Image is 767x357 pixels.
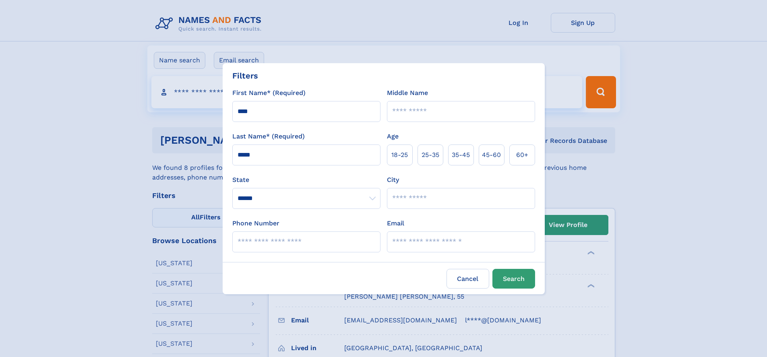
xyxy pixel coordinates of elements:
[516,150,528,160] span: 60+
[492,269,535,289] button: Search
[232,88,306,98] label: First Name* (Required)
[391,150,408,160] span: 18‑25
[387,88,428,98] label: Middle Name
[232,219,279,228] label: Phone Number
[482,150,501,160] span: 45‑60
[422,150,439,160] span: 25‑35
[387,132,399,141] label: Age
[232,175,380,185] label: State
[232,132,305,141] label: Last Name* (Required)
[232,70,258,82] div: Filters
[452,150,470,160] span: 35‑45
[387,175,399,185] label: City
[447,269,489,289] label: Cancel
[387,219,404,228] label: Email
